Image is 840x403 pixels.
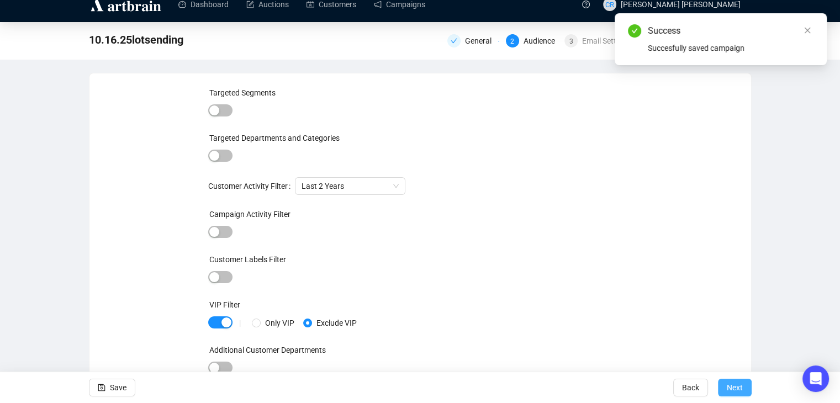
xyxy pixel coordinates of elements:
div: General [465,34,498,47]
div: Audience [524,34,562,47]
div: General [447,34,499,47]
span: save [98,384,105,391]
span: Back [682,372,699,403]
div: 3Email Settings [564,34,635,47]
a: Close [801,24,813,36]
label: Customer Activity Filter [208,177,295,195]
label: Additional Customer Departments [209,346,326,354]
div: Open Intercom Messenger [802,365,829,392]
span: 2 [510,38,514,45]
label: Customer Labels Filter [209,255,286,264]
span: 3 [569,38,573,45]
button: Next [718,379,752,396]
span: check-circle [628,24,641,38]
span: 10.16.25lotsending [89,31,183,49]
div: Email Settings [582,34,637,47]
span: question-circle [582,1,590,8]
span: close [804,26,811,34]
span: Last 2 Years [302,178,399,194]
div: 2Audience [506,34,558,47]
div: Succesfully saved campaign [648,42,813,54]
label: Targeted Departments and Categories [209,134,340,142]
span: Exclude VIP [312,317,361,329]
div: Success [648,24,813,38]
label: Targeted Segments [209,88,276,97]
div: | [239,319,241,327]
span: check [451,38,457,44]
button: Save [89,379,135,396]
button: Back [673,379,708,396]
span: Next [727,372,743,403]
span: Save [110,372,126,403]
label: Campaign Activity Filter [209,210,290,219]
label: VIP Filter [209,300,240,309]
span: Only VIP [261,317,299,329]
